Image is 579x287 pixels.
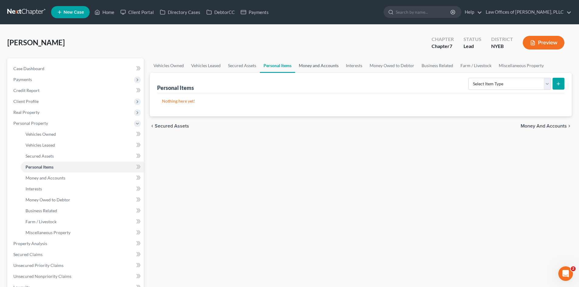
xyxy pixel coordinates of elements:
span: 7 [450,43,452,49]
p: Nothing here yet! [162,98,560,104]
a: Vehicles Owned [21,129,144,140]
a: Business Related [418,58,457,73]
a: Credit Report [9,85,144,96]
span: Unsecured Nonpriority Claims [13,274,71,279]
div: Personal Items [157,84,194,91]
a: Case Dashboard [9,63,144,74]
span: 2 [571,266,576,271]
span: Case Dashboard [13,66,44,71]
i: chevron_left [150,124,155,128]
span: Money Owed to Debtor [26,197,70,202]
a: Personal Items [260,58,295,73]
div: Chapter [432,36,454,43]
div: Lead [464,43,481,50]
span: Vehicles Owned [26,132,56,137]
span: [PERSON_NAME] [7,38,65,47]
span: New Case [64,10,84,15]
span: Credit Report [13,88,40,93]
span: Secured Assets [26,153,54,159]
span: Business Related [26,208,57,213]
div: Chapter [432,43,454,50]
span: Payments [13,77,32,82]
button: Preview [523,36,564,50]
a: Property Analysis [9,238,144,249]
a: Money Owed to Debtor [366,58,418,73]
span: Real Property [13,110,40,115]
a: Secured Assets [21,151,144,162]
a: Vehicles Owned [150,58,188,73]
a: Personal Items [21,162,144,173]
a: DebtorCC [203,7,238,18]
a: Business Related [21,205,144,216]
span: Secured Assets [155,124,189,128]
a: Money Owed to Debtor [21,194,144,205]
div: District [491,36,513,43]
a: Vehicles Leased [188,58,224,73]
span: Money and Accounts [26,175,65,180]
span: Vehicles Leased [26,142,55,148]
span: Secured Claims [13,252,43,257]
a: Unsecured Nonpriority Claims [9,271,144,282]
span: Miscellaneous Property [26,230,71,235]
button: Money and Accounts chevron_right [521,124,572,128]
a: Farm / Livestock [21,216,144,227]
a: Directory Cases [157,7,203,18]
a: Help [462,7,482,18]
a: Interests [342,58,366,73]
a: Farm / Livestock [457,58,495,73]
a: Secured Claims [9,249,144,260]
a: Law Offices of [PERSON_NAME], PLLC [483,7,571,18]
i: chevron_right [567,124,572,128]
span: Client Profile [13,99,39,104]
a: Secured Assets [224,58,260,73]
a: Vehicles Leased [21,140,144,151]
a: Client Portal [117,7,157,18]
div: NYEB [491,43,513,50]
div: Status [464,36,481,43]
span: Property Analysis [13,241,47,246]
a: Miscellaneous Property [21,227,144,238]
span: Unsecured Priority Claims [13,263,64,268]
a: Payments [238,7,272,18]
span: Personal Property [13,121,48,126]
span: Farm / Livestock [26,219,57,224]
a: Unsecured Priority Claims [9,260,144,271]
iframe: Intercom live chat [558,266,573,281]
span: Personal Items [26,164,53,169]
span: Money and Accounts [521,124,567,128]
a: Interests [21,183,144,194]
a: Money and Accounts [21,173,144,183]
a: Miscellaneous Property [495,58,547,73]
input: Search by name... [396,6,451,18]
a: Money and Accounts [295,58,342,73]
button: chevron_left Secured Assets [150,124,189,128]
a: Home [91,7,117,18]
span: Interests [26,186,42,191]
